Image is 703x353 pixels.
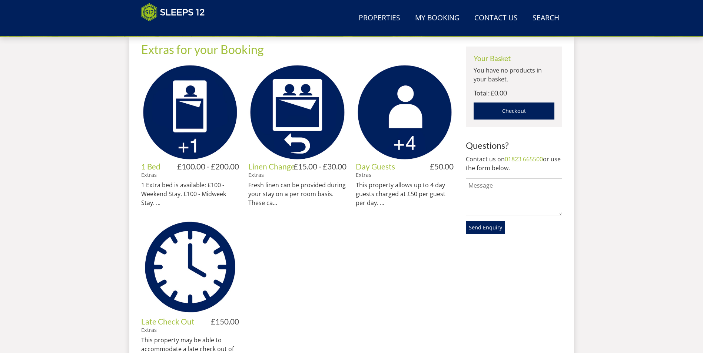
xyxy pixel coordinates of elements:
[412,10,462,27] a: My Booking
[356,162,395,171] a: Day Guests
[356,171,371,178] a: Extras
[530,10,562,27] a: Search
[505,155,543,163] a: 01823 665500
[141,63,239,161] img: 1 Bed
[356,63,454,161] img: Day Guests
[141,42,263,57] a: Extras for your Booking
[430,162,454,171] h4: £50.00
[141,218,239,316] img: Late Check Out
[141,162,160,171] a: 1 Bed
[474,90,554,97] h4: Total: £0.00
[466,221,505,233] button: Send Enquiry
[469,224,502,231] span: Send Enquiry
[248,162,295,171] a: Linen Change
[466,155,562,172] p: Contact us on or use the form below.
[294,162,346,171] h4: £15.00 - £30.00
[177,162,239,171] h4: £100.00 - £200.00
[141,171,157,178] a: Extras
[141,3,205,21] img: Sleeps 12
[466,141,562,150] h3: Questions?
[474,54,511,63] a: Your Basket
[248,181,346,207] p: Fresh linen can be provided during your stay on a per room basis. These ca...
[211,317,239,326] h4: £150.00
[471,10,521,27] a: Contact Us
[356,181,454,207] p: This property allows up to 4 day guests charged at £50 per guest per day. ...
[141,326,157,333] a: Extras
[141,317,195,326] a: Late Check Out
[248,171,264,178] a: Extras
[356,10,403,27] a: Properties
[474,102,554,120] a: Checkout
[137,26,215,32] iframe: Customer reviews powered by Trustpilot
[474,66,554,84] p: You have no products in your basket.
[248,63,346,161] img: Linen Change
[141,181,239,207] p: 1 Extra bed is available: £100 - Weekend Stay. £100 - Midweek Stay. ...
